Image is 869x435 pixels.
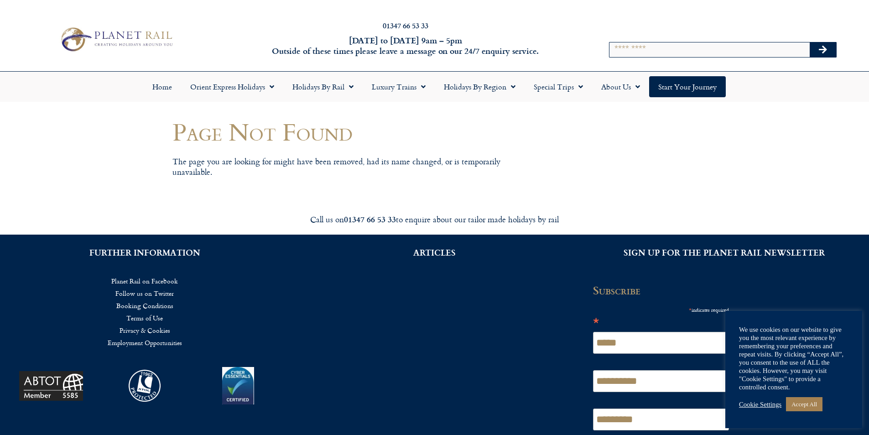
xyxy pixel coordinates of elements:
[283,76,363,97] a: Holidays by Rail
[181,76,283,97] a: Orient Express Holidays
[14,336,276,349] a: Employment Opportunities
[303,248,566,257] h2: ARTICLES
[14,248,276,257] h2: FURTHER INFORMATION
[525,76,592,97] a: Special Trips
[810,42,836,57] button: Search
[179,214,690,225] div: Call us on to enquire about our tailor made holidays by rail
[14,287,276,299] a: Follow us on Twitter
[593,284,734,297] h2: Subscribe
[383,20,428,31] a: 01347 66 53 33
[14,299,276,312] a: Booking Conditions
[593,304,729,315] div: indicates required
[435,76,525,97] a: Holidays by Region
[363,76,435,97] a: Luxury Trains
[14,275,276,349] nav: Menu
[56,25,176,54] img: Planet Rail Train Holidays Logo
[739,400,781,409] a: Cookie Settings
[786,397,822,411] a: Accept All
[172,118,515,145] h1: Page Not Found
[739,325,848,391] div: We use cookies on our website to give you the most relevant experience by remembering your prefer...
[649,76,726,97] a: Start your Journey
[14,312,276,324] a: Terms of Use
[593,248,855,257] h2: SIGN UP FOR THE PLANET RAIL NEWSLETTER
[344,213,396,225] strong: 01347 66 53 33
[14,324,276,336] a: Privacy & Cookies
[172,156,515,178] p: The page you are looking for might have been removed, had its name changed, or is temporarily una...
[5,76,864,97] nav: Menu
[14,275,276,287] a: Planet Rail on Facebook
[143,76,181,97] a: Home
[234,35,577,57] h6: [DATE] to [DATE] 9am – 5pm Outside of these times please leave a message on our 24/7 enquiry serv...
[592,76,649,97] a: About Us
